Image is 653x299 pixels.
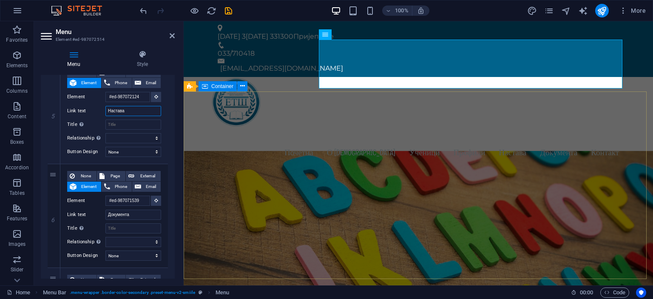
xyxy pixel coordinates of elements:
i: Pages (Ctrl+Alt+S) [544,6,554,16]
button: text_generator [578,6,588,16]
input: Link text... [105,106,161,116]
span: Element [79,182,99,192]
span: External [137,171,158,181]
button: Element [67,182,101,192]
i: This element is a customizable preset [199,290,202,295]
button: Page [97,171,125,181]
p: Features [7,215,27,222]
label: Link text [67,210,105,220]
button: publish [595,4,609,17]
span: External [137,275,158,285]
span: More [619,6,646,15]
i: Publish [597,6,607,16]
i: AI Writer [578,6,588,16]
span: Element [79,78,99,88]
label: Link text [67,106,105,116]
input: Title [105,120,161,130]
label: Element [67,196,105,206]
button: None [67,171,97,181]
button: save [223,6,233,16]
p: Accordion [5,164,29,171]
span: . menu-wrapper .border-color-secondary .preset-menu-v2-smiile [70,288,195,298]
a: Click to cancel selection. Double-click to open Pages [7,288,30,298]
button: 100% [382,6,412,16]
h4: Menu [41,50,110,68]
span: Container [211,84,233,89]
button: pages [544,6,554,16]
button: Code [600,288,629,298]
span: Email [144,182,158,192]
em: 6 [47,216,59,223]
span: Page [107,275,123,285]
button: reload [206,6,216,16]
nav: breadcrumb [43,288,230,298]
span: Phone [113,182,129,192]
span: Click to select. Double-click to edit [43,288,67,298]
p: Columns [6,88,28,94]
label: Button Design [67,251,105,261]
p: Images [9,241,26,248]
span: None [77,171,94,181]
p: Favorites [6,37,28,43]
button: External [126,171,161,181]
input: No element chosen [105,196,150,206]
button: Phone [102,78,132,88]
i: On resize automatically adjust zoom level to fit chosen device. [417,7,425,14]
label: Relationship [67,133,105,143]
label: Relationship [67,237,105,247]
p: Slider [11,266,24,273]
button: navigator [561,6,571,16]
span: Phone [113,78,129,88]
span: Email [144,78,158,88]
span: Code [604,288,625,298]
span: : [586,289,587,296]
button: Page [97,275,125,285]
i: Reload page [207,6,216,16]
i: Save (Ctrl+S) [224,6,233,16]
button: design [527,6,537,16]
span: Page [107,171,123,181]
img: Editor Logo [49,6,113,16]
p: Elements [6,62,28,69]
button: Email [132,78,161,88]
button: Email [132,182,161,192]
h6: 100% [395,6,409,16]
input: No element chosen [105,92,150,102]
p: Boxes [10,139,24,145]
button: Usercentrics [636,288,646,298]
span: None [77,275,94,285]
button: External [126,275,161,285]
h4: Style [110,50,175,68]
button: More [616,4,649,17]
button: Element [67,78,101,88]
label: Button Design [67,147,105,157]
label: Title [67,120,105,130]
label: Title [67,223,105,234]
em: 5 [47,113,59,120]
button: undo [138,6,148,16]
i: Navigator [561,6,571,16]
p: Content [8,113,26,120]
h3: Element #ed-987072514 [56,36,158,43]
button: None [67,275,97,285]
h2: Menu [56,28,175,36]
span: 00 00 [580,288,593,298]
input: Link text... [105,210,161,220]
button: Phone [102,182,132,192]
p: Tables [9,190,25,196]
input: Title [105,223,161,234]
label: Element [67,92,105,102]
i: Design (Ctrl+Alt+Y) [527,6,537,16]
h6: Session time [571,288,593,298]
span: Click to select. Double-click to edit [216,288,229,298]
i: Undo: Change menu items (Ctrl+Z) [139,6,148,16]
